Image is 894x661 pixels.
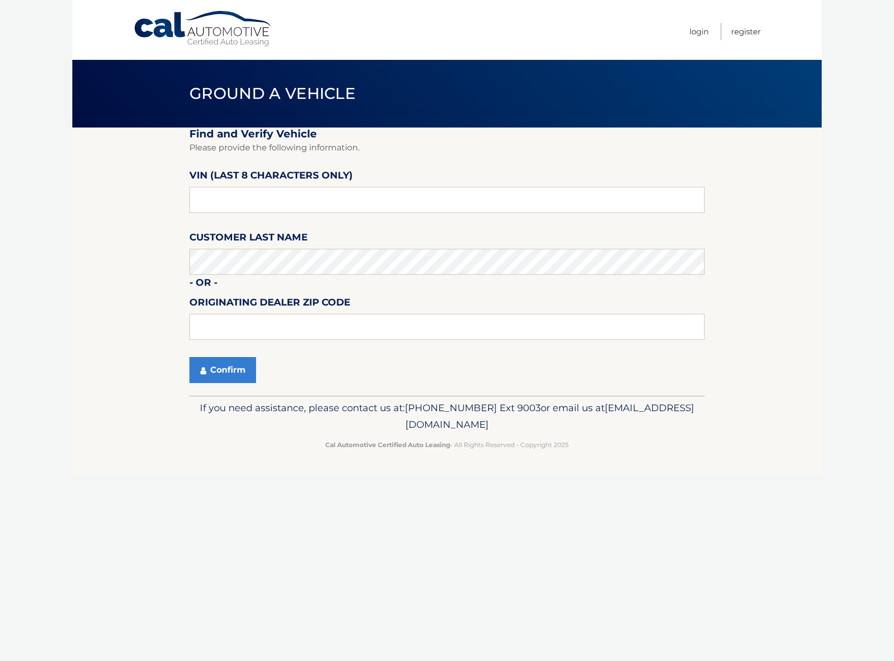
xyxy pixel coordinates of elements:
[196,400,698,433] p: If you need assistance, please contact us at: or email us at
[133,10,274,47] a: Cal Automotive
[189,357,256,383] button: Confirm
[405,402,541,414] span: [PHONE_NUMBER] Ext 9003
[325,441,450,449] strong: Cal Automotive Certified Auto Leasing
[189,275,218,294] label: - or -
[189,141,705,155] p: Please provide the following information.
[189,295,350,314] label: Originating Dealer Zip Code
[189,128,705,141] h2: Find and Verify Vehicle
[189,230,308,249] label: Customer Last Name
[731,23,761,40] a: Register
[689,23,709,40] a: Login
[189,168,353,187] label: VIN (last 8 characters only)
[189,84,355,103] span: Ground a Vehicle
[196,439,698,450] p: - All Rights Reserved - Copyright 2025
